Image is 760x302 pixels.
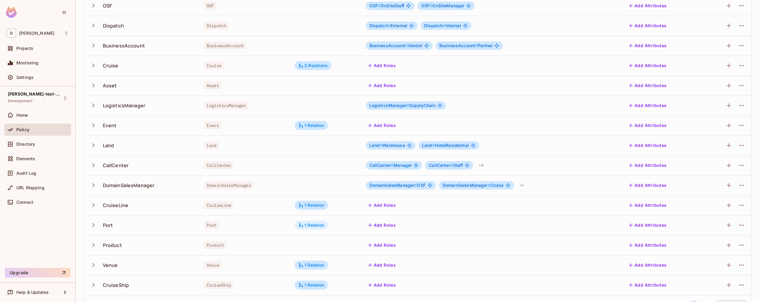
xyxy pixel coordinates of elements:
[103,82,117,89] div: Asset
[414,183,417,188] span: #
[366,81,398,90] button: Add Roles
[103,182,155,189] div: DomainSalesManager
[439,43,478,48] span: BusinessAccount
[488,183,490,188] span: #
[424,23,461,28] span: Internal
[103,242,122,248] div: Product
[103,62,119,69] div: Cruise
[19,31,54,36] span: Workspace: roy-poc
[627,161,669,170] button: Add Attributes
[204,141,219,149] span: Land
[298,123,324,128] div: 1 Relation
[369,23,391,28] span: Dispatch
[204,42,246,50] span: BusinessAccount
[422,143,469,148] span: HotelResidential
[369,43,408,48] span: BusinessAccount
[391,163,394,168] span: #
[16,290,49,295] span: Help & Updates
[369,183,426,188] span: OSF
[429,163,463,168] span: Staff
[443,183,504,188] span: Cruise
[16,142,35,147] span: Directory
[103,2,112,9] div: OSF
[16,185,44,190] span: URL Mapping
[366,240,398,250] button: Add Roles
[422,143,435,148] span: Land
[204,62,224,70] span: Cruise
[16,127,29,132] span: Policy
[204,281,234,289] span: CruiseShip
[16,60,39,65] span: Monitoring
[627,81,669,90] button: Add Attributes
[366,220,398,230] button: Add Roles
[369,23,408,28] span: External
[443,183,490,188] span: DomainSalesManager
[366,121,398,130] button: Add Roles
[8,99,32,103] span: Development
[421,3,433,8] span: OSF
[439,43,493,48] span: Partner
[16,156,35,161] span: Elements
[379,143,382,148] span: #
[204,261,221,269] span: Venue
[407,103,409,108] span: #
[475,43,478,48] span: #
[204,2,216,10] span: OSF
[103,42,145,49] div: BusinessAccount
[16,75,34,80] span: Settings
[298,282,324,288] div: 1 Relation
[627,41,669,50] button: Add Attributes
[298,262,324,268] div: 1 Relation
[369,103,410,108] span: LogisticsManager
[627,21,669,31] button: Add Attributes
[430,3,432,8] span: #
[103,262,118,268] div: Venue
[388,23,391,28] span: #
[369,143,405,148] span: Warehouse
[627,280,669,290] button: Add Attributes
[7,29,16,37] span: R
[204,22,229,30] span: Dispatch
[5,268,70,278] button: Upgrade
[103,162,129,169] div: CallCenter
[369,103,436,108] span: SupplyChain
[627,220,669,230] button: Add Attributes
[627,61,669,70] button: Add Attributes
[405,43,408,48] span: #
[627,200,669,210] button: Add Attributes
[627,260,669,270] button: Add Attributes
[517,180,526,190] div: + 1
[366,200,398,210] button: Add Roles
[298,63,328,68] div: 3 Relations
[476,161,486,170] div: + 4
[103,222,113,229] div: Port
[16,200,33,205] span: Connect
[378,3,381,8] span: #
[366,260,398,270] button: Add Roles
[369,163,412,168] span: Manager
[204,221,219,229] span: Port
[103,202,129,209] div: CruiseLine
[627,121,669,130] button: Add Attributes
[627,101,669,110] button: Add Attributes
[298,203,324,208] div: 1 Relation
[432,143,435,148] span: #
[429,163,453,168] span: CallCenter
[424,23,445,28] span: Dispatch
[16,171,36,176] span: Audit Log
[421,3,465,8] span: OnSiteManager
[627,180,669,190] button: Add Attributes
[366,61,398,70] button: Add Roles
[450,163,453,168] span: #
[103,102,145,109] div: LogisticsManager
[369,163,394,168] span: CallCenter
[16,46,33,51] span: Projects
[204,161,234,169] span: CallCenter
[627,240,669,250] button: Add Attributes
[369,3,404,8] span: OnSiteStaff
[369,3,381,8] span: OSF
[204,201,234,209] span: CruiseLine
[204,241,226,249] span: Product
[369,183,417,188] span: DomainSalesManager
[103,142,114,149] div: Land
